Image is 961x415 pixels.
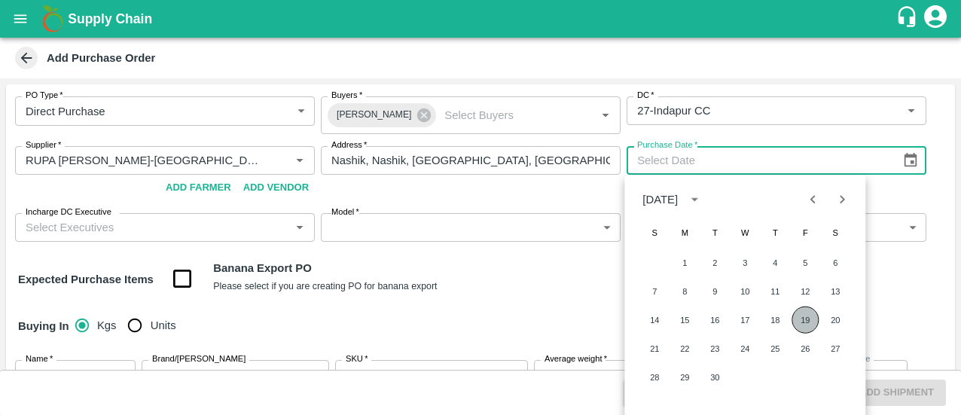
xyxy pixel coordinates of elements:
button: 8 [671,278,698,305]
label: Incharge DC Executive [26,206,111,218]
button: open drawer [3,2,38,36]
a: Supply Chain [68,8,895,29]
label: Name [26,353,53,365]
button: Add Farmer [160,175,237,201]
label: Brand/[PERSON_NAME] [152,353,246,365]
button: 1 [671,249,698,276]
input: Create Brand/Marka [146,365,300,384]
p: Direct Purchase [26,103,105,120]
label: PO Type [26,90,63,102]
input: Select Supplier [20,151,266,170]
button: 14 [641,307,668,334]
button: 6 [822,249,849,276]
button: 3 [731,249,758,276]
b: Banana Export PO [213,262,311,274]
span: Wednesday [731,218,758,248]
button: 17 [731,307,758,334]
button: 19 [792,307,819,334]
input: Name [20,365,106,384]
label: SKU [346,353,368,365]
div: [DATE] [642,191,678,208]
input: 0.0 [534,360,597,389]
p: / Kg [871,366,890,383]
button: Open [304,365,324,384]
button: 4 [761,249,789,276]
button: 29 [671,364,698,391]
label: Address [331,139,367,151]
button: 18 [761,307,789,334]
button: 30 [701,364,728,391]
img: logo [38,4,68,34]
label: DC [637,90,654,102]
strong: Expected Purchase Items [18,273,154,285]
button: 7 [641,278,668,305]
span: Monday [671,218,698,248]
button: Add Vendor [237,175,315,201]
small: Please select if you are creating PO for banana export [213,281,437,291]
span: Tuesday [701,218,728,248]
button: 10 [731,278,758,305]
button: 28 [641,364,668,391]
button: 25 [761,335,789,362]
button: 22 [671,335,698,362]
label: Supplier [26,139,61,151]
span: [PERSON_NAME] [328,107,420,123]
div: account of current user [922,3,949,35]
p: Kgs/unit [603,366,644,383]
button: Open [290,151,310,170]
button: 9 [701,278,728,305]
span: Sunday [641,218,668,248]
button: 24 [731,335,758,362]
button: 27 [822,335,849,362]
span: Friday [792,218,819,248]
button: 20 [822,307,849,334]
input: Address [321,146,621,175]
label: Target Buying Price [798,353,871,365]
button: Open [111,365,130,384]
button: calendar view is open, switch to year view [682,188,706,212]
b: Add Purchase Order [47,52,155,64]
button: Open [596,105,615,125]
button: 23 [701,335,728,362]
h6: Buying In [12,310,75,342]
span: Kgs [97,317,117,334]
b: Supply Chain [68,11,152,26]
div: buying_in [75,310,188,340]
button: Next month [828,185,856,214]
button: 21 [641,335,668,362]
input: SKU [340,365,499,384]
label: Purchase Date [637,139,697,151]
input: Select Buyers [438,105,572,125]
div: customer-support [895,5,922,32]
label: Average weight [545,353,607,365]
div: [PERSON_NAME] [328,103,436,127]
button: 11 [761,278,789,305]
button: Open [902,101,921,121]
button: Open [290,218,310,237]
label: Buyers [331,90,362,102]
span: Saturday [822,218,849,248]
input: Select Date [627,146,890,175]
button: 5 [792,249,819,276]
input: Select Executives [20,218,285,237]
button: 12 [792,278,819,305]
input: Select DC [631,101,877,121]
span: Units [151,317,176,334]
button: 2 [701,249,728,276]
button: 16 [701,307,728,334]
button: Previous month [799,185,828,214]
span: Thursday [761,218,789,248]
button: 13 [822,278,849,305]
button: Open [503,365,523,384]
label: Model [331,206,359,218]
button: 26 [792,335,819,362]
button: 15 [671,307,698,334]
button: Choose date [896,146,925,175]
